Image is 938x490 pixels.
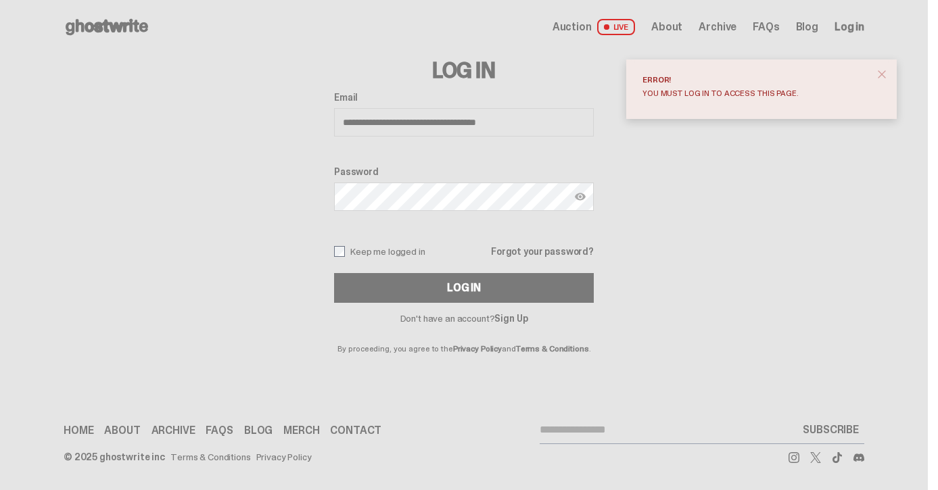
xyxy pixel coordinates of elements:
a: Blog [244,425,273,436]
a: Blog [796,22,818,32]
div: You must log in to access this page. [642,89,870,97]
a: Forgot your password? [491,247,594,256]
a: FAQs [206,425,233,436]
button: SUBSCRIBE [797,416,864,443]
img: Show password [575,191,586,202]
h3: Log In [334,59,594,81]
a: Home [64,425,93,436]
a: Sign Up [494,312,527,324]
p: By proceeding, you agree to the and . [334,323,594,353]
a: Archive [151,425,195,436]
a: Privacy Policy [256,452,312,462]
a: About [651,22,682,32]
a: Archive [699,22,736,32]
button: close [870,62,894,87]
input: Keep me logged in [334,246,345,257]
label: Keep me logged in [334,246,425,257]
a: Auction LIVE [553,19,635,35]
label: Email [334,92,594,103]
label: Password [334,166,594,177]
p: Don't have an account? [334,314,594,323]
a: Terms & Conditions [516,343,589,354]
div: © 2025 ghostwrite inc [64,452,165,462]
a: Contact [330,425,381,436]
a: About [104,425,140,436]
a: Log in [835,22,864,32]
a: FAQs [753,22,779,32]
div: Error! [642,76,870,84]
a: Terms & Conditions [170,452,250,462]
span: LIVE [597,19,636,35]
a: Merch [283,425,319,436]
button: Log In [334,273,594,303]
a: Privacy Policy [453,343,502,354]
span: Auction [553,22,592,32]
div: Log In [447,283,481,293]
